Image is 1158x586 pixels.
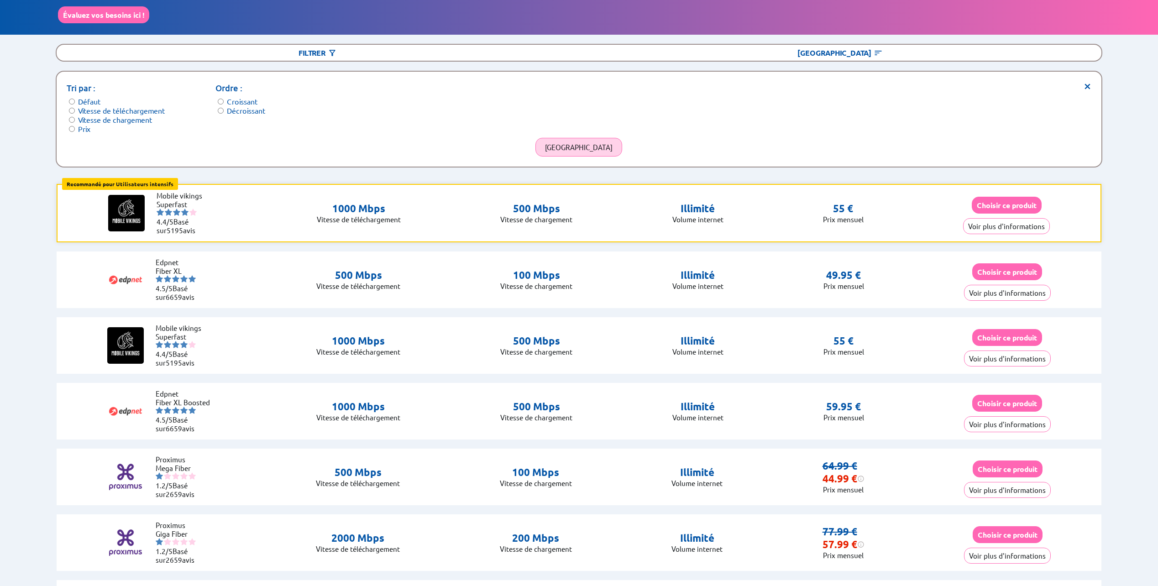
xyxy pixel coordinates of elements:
[972,263,1042,280] button: Choisir ce produit
[500,215,572,224] p: Vitesse de chargement
[156,415,210,433] li: Basé sur avis
[972,267,1042,276] a: Choisir ce produit
[156,521,210,529] li: Proximus
[227,97,257,106] label: Croissant
[172,538,179,545] img: starnr3
[823,347,864,356] p: Prix mensuel
[180,275,188,283] img: starnr4
[172,341,179,348] img: starnr3
[317,202,401,215] p: 1000 Mbps
[172,407,179,414] img: starnr3
[156,332,210,341] li: Superfast
[172,275,179,283] img: starnr3
[156,481,210,498] li: Basé sur avis
[156,538,163,545] img: starnr1
[500,479,572,487] p: Vitesse de chargement
[166,358,182,367] span: 5195
[672,215,723,224] p: Volume internet
[164,538,171,545] img: starnr2
[316,400,400,413] p: 1000 Mbps
[180,538,188,545] img: starnr4
[166,293,182,301] span: 6659
[167,226,183,235] span: 5195
[108,195,145,231] img: Logo of Mobile vikings
[535,138,622,157] button: [GEOGRAPHIC_DATA]
[164,275,171,283] img: starnr2
[671,532,723,544] p: Illimité
[189,341,196,348] img: starnr5
[227,106,265,115] label: Décroissant
[972,333,1042,342] a: Choisir ce produit
[156,389,210,398] li: Edpnet
[189,275,196,283] img: starnr5
[156,350,210,367] li: Basé sur avis
[316,544,400,553] p: Vitesse de télé­chargement
[500,335,572,347] p: 500 Mbps
[164,472,171,480] img: starnr2
[500,269,572,282] p: 100 Mbps
[156,464,210,472] li: Mega Fiber
[156,547,173,555] span: 1.2/5
[157,200,211,209] li: Superfast
[672,400,723,413] p: Illimité
[671,479,723,487] p: Volume internet
[156,275,163,283] img: starnr1
[964,482,1051,498] button: Voir plus d'informations
[180,341,188,348] img: starnr4
[857,475,865,482] img: information
[165,209,172,216] img: starnr2
[500,202,572,215] p: 500 Mbps
[67,82,165,94] p: Tri par :
[156,398,210,407] li: Fiber XL Boosted
[157,217,173,226] span: 4.4/5
[823,282,864,290] p: Prix mensuel
[823,215,864,224] p: Prix mensuel
[500,347,572,356] p: Vitesse de chargement
[672,335,723,347] p: Illimité
[823,485,865,494] p: Prix mensuel
[164,407,171,414] img: starnr2
[500,532,572,544] p: 200 Mbps
[328,48,337,58] img: Bouton pour ouvrir la section des filtres
[672,347,723,356] p: Volume internet
[857,541,865,548] img: information
[157,209,164,216] img: starnr1
[963,222,1050,230] a: Voir plus d'informations
[823,525,857,538] s: 77.99 €
[964,285,1051,301] button: Voir plus d'informations
[156,267,210,275] li: Fiber XL
[166,555,182,564] span: 2659
[964,288,1051,297] a: Voir plus d'informations
[963,218,1050,234] button: Voir plus d'informations
[156,407,163,414] img: starnr1
[973,465,1043,473] a: Choisir ce produit
[826,400,861,413] p: 59.95 €
[316,347,400,356] p: Vitesse de télé­chargement
[972,395,1042,412] button: Choisir ce produit
[172,472,179,480] img: starnr3
[156,350,173,358] span: 4.4/5
[964,416,1051,432] button: Voir plus d'informations
[500,413,572,422] p: Vitesse de chargement
[180,472,188,480] img: starnr4
[823,472,865,485] div: 44.99 €
[826,269,861,282] p: 49.95 €
[189,407,196,414] img: starnr5
[107,262,144,298] img: Logo of Edpnet
[181,209,189,216] img: starnr4
[78,97,100,106] label: Défaut
[189,209,197,216] img: starnr5
[964,551,1051,560] a: Voir plus d'informations
[672,202,723,215] p: Illimité
[78,106,165,115] label: Vitesse de téléchargement
[166,424,182,433] span: 6659
[972,329,1042,346] button: Choisir ce produit
[823,413,864,422] p: Prix mensuel
[107,327,144,364] img: Logo of Mobile vikings
[107,459,144,495] img: Logo of Proximus
[157,191,211,200] li: Mobile vikings
[964,420,1051,429] a: Voir plus d'informations
[316,413,400,422] p: Vitesse de télé­chargement
[964,354,1051,363] a: Voir plus d'informations
[672,413,723,422] p: Volume internet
